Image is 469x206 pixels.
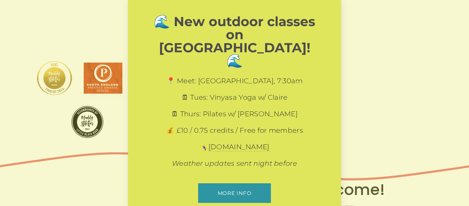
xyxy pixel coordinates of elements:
[172,159,297,167] em: Weather updates sent night before
[152,15,317,67] h1: 🌊 New outdoor classes on [GEOGRAPHIC_DATA]! 🌊
[152,93,317,102] p: 🗓 Tues: Vinyasa Yoga w/ Claire
[152,76,317,86] p: 📍 Meet: [GEOGRAPHIC_DATA], 7:30am
[152,109,317,119] p: 🗓 Thurs: Pilates w/ [PERSON_NAME]
[198,183,271,203] a: More info
[152,142,317,152] p: 🤸‍♀️
[208,143,270,151] a: [DOMAIN_NAME]
[152,126,317,135] p: 💰 £10 / 0.75 credits / Free for members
